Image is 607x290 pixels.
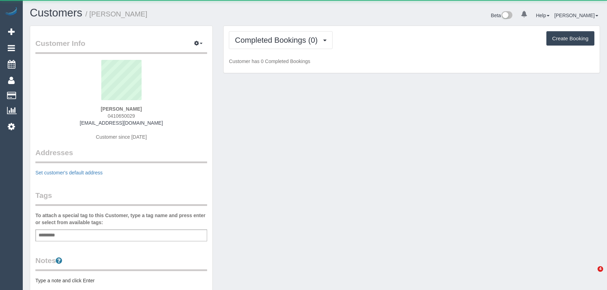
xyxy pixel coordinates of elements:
[554,13,598,18] a: [PERSON_NAME]
[546,31,594,46] button: Create Booking
[35,190,207,206] legend: Tags
[35,170,103,175] a: Set customer's default address
[501,11,512,20] img: New interface
[491,13,513,18] a: Beta
[598,266,603,272] span: 4
[235,36,321,44] span: Completed Bookings (0)
[35,255,207,271] legend: Notes
[229,58,594,65] p: Customer has 0 Completed Bookings
[583,266,600,283] iframe: Intercom live chat
[86,10,148,18] small: / [PERSON_NAME]
[4,7,18,17] img: Automaid Logo
[35,38,207,54] legend: Customer Info
[101,106,142,112] strong: [PERSON_NAME]
[30,7,82,19] a: Customers
[35,212,207,226] label: To attach a special tag to this Customer, type a tag name and press enter or select from availabl...
[96,134,147,140] span: Customer since [DATE]
[108,113,135,119] span: 0410650029
[35,277,207,284] pre: Type a note and click Enter
[80,120,163,126] a: [EMAIL_ADDRESS][DOMAIN_NAME]
[229,31,333,49] button: Completed Bookings (0)
[536,13,550,18] a: Help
